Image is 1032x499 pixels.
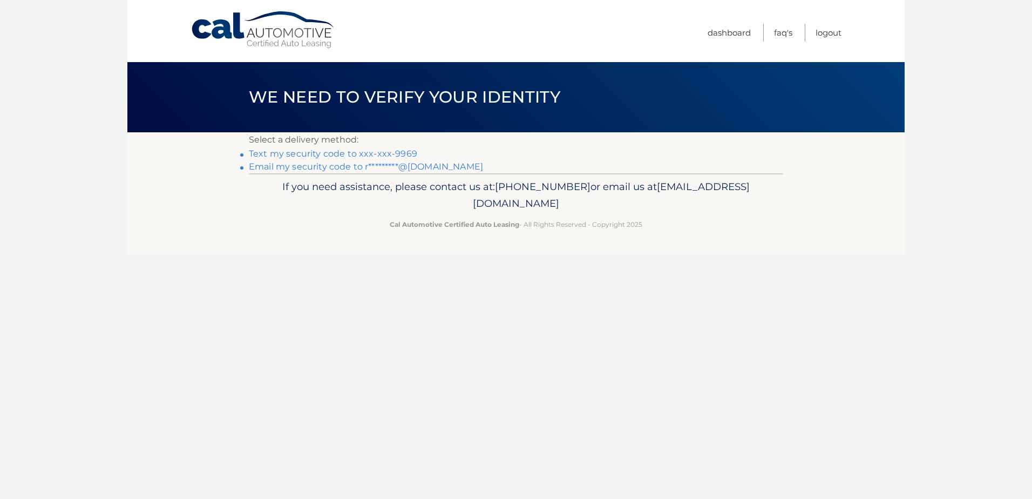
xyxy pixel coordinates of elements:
a: Email my security code to r*********@[DOMAIN_NAME] [249,161,483,172]
span: We need to verify your identity [249,87,560,107]
span: [PHONE_NUMBER] [495,180,590,193]
strong: Cal Automotive Certified Auto Leasing [390,220,519,228]
a: Cal Automotive [191,11,336,49]
a: Logout [816,24,841,42]
a: Dashboard [708,24,751,42]
p: - All Rights Reserved - Copyright 2025 [256,219,776,230]
p: If you need assistance, please contact us at: or email us at [256,178,776,213]
a: FAQ's [774,24,792,42]
a: Text my security code to xxx-xxx-9969 [249,149,417,159]
p: Select a delivery method: [249,132,783,147]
